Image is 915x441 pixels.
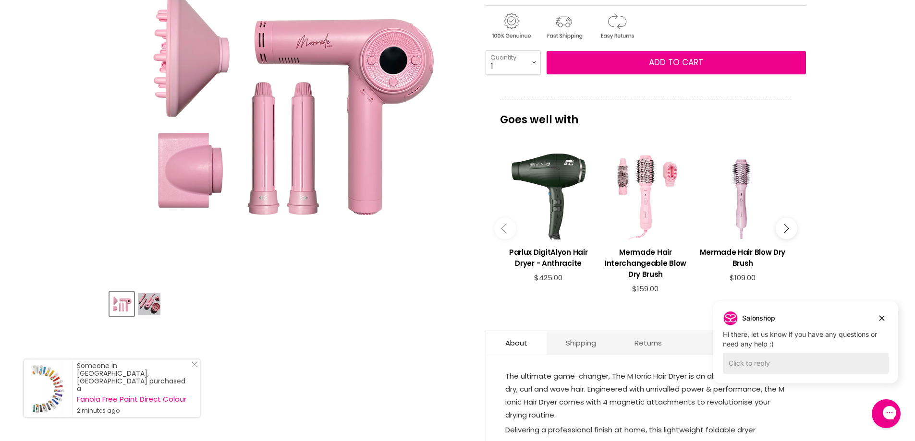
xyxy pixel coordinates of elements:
img: shipping.gif [538,12,589,41]
a: Visit product page [24,359,72,417]
span: $109.00 [730,273,756,283]
h3: Mermade Hair Interchangeable Blow Dry Brush [602,247,689,280]
iframe: Gorgias live chat campaigns [706,299,905,398]
small: 2 minutes ago [77,407,190,415]
img: Mermade Hair M Ionic Hair Dryer [138,293,160,315]
iframe: Gorgias live chat messenger [867,396,905,431]
p: Goes well with [500,99,792,131]
button: Add to cart [547,51,806,75]
span: $425.00 [534,273,562,283]
a: Close Notification [188,362,197,371]
span: $159.00 [632,284,659,294]
a: Shipping [547,331,615,355]
button: Mermade Hair M Ionic Hair Dryer [137,292,161,316]
img: Mermade Hair M Ionic Hair Dryer [110,293,133,315]
select: Quantity [486,50,541,74]
a: View product:Mermade Hair Blow Dry Brush [699,239,786,274]
a: Fanola Free Paint Direct Colour [77,395,190,403]
div: Product thumbnails [108,289,470,316]
p: The ultimate game-changer, The M Ionic Hair Dryer is an all-in-one device to dry, curl and wave h... [505,369,787,423]
h3: Parlux DigitAlyon Hair Dryer - Anthracite [505,247,592,269]
svg: Close Icon [192,362,197,368]
a: Returns [615,331,681,355]
button: Mermade Hair M Ionic Hair Dryer [110,292,134,316]
img: returns.gif [591,12,642,41]
h3: Mermade Hair Blow Dry Brush [699,247,786,269]
a: About [486,331,547,355]
div: Someone in [GEOGRAPHIC_DATA], [GEOGRAPHIC_DATA] purchased a [77,362,190,415]
img: genuine.gif [486,12,537,41]
span: Add to cart [649,57,703,68]
a: View product:Parlux DigitAlyon Hair Dryer - Anthracite [505,239,592,274]
a: View product:Mermade Hair Interchangeable Blow Dry Brush [602,239,689,285]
